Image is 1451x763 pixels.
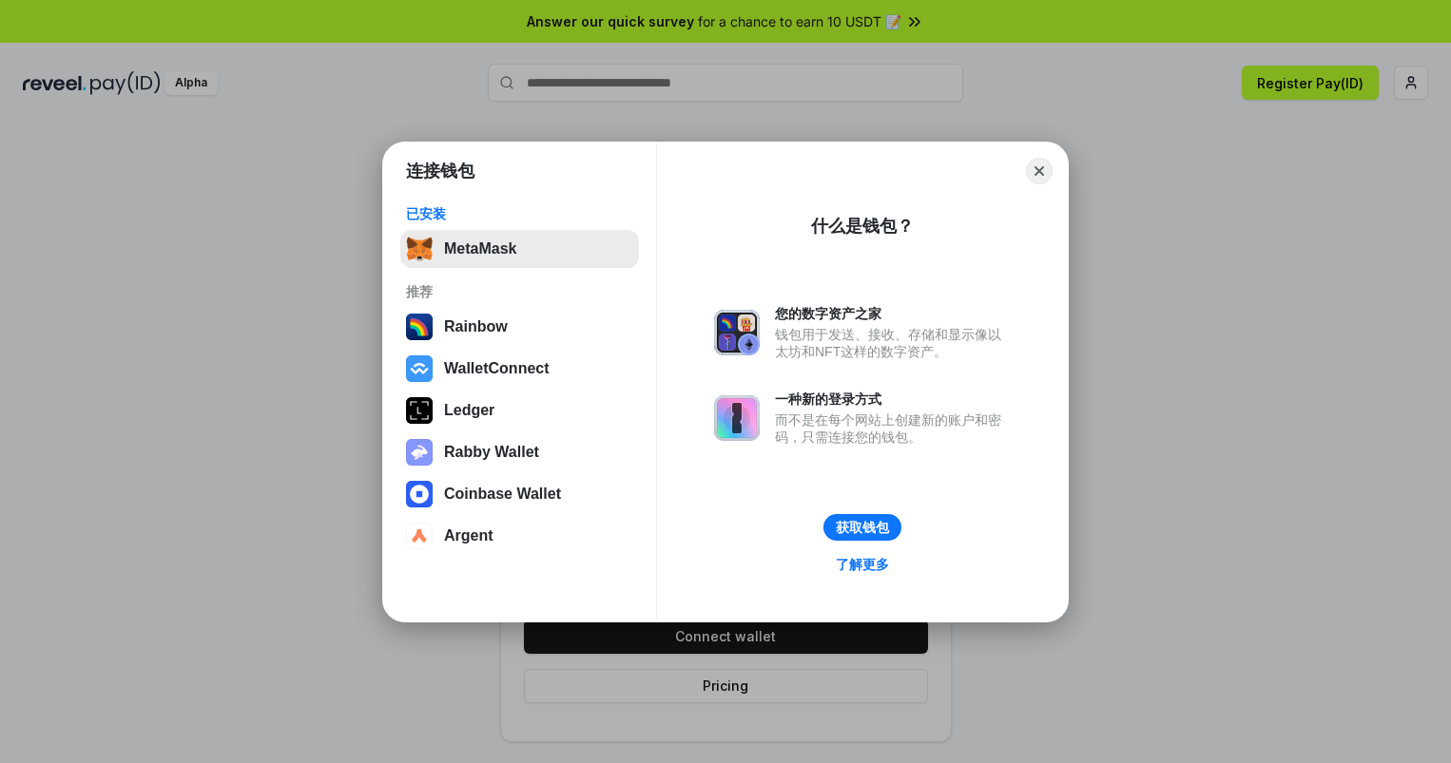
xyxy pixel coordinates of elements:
div: 已安装 [406,205,633,222]
button: Ledger [400,391,639,429]
button: Coinbase Wallet [400,475,639,513]
button: WalletConnect [400,350,639,388]
div: 了解更多 [836,556,889,573]
a: 了解更多 [824,552,900,577]
div: 一种新的登录方式 [775,391,1011,408]
div: Ledger [444,402,494,419]
div: 您的数字资产之家 [775,305,1011,322]
img: svg+xml,%3Csvg%20fill%3D%22none%22%20height%3D%2233%22%20viewBox%3D%220%200%2035%2033%22%20width%... [406,236,433,262]
img: svg+xml,%3Csvg%20width%3D%2228%22%20height%3D%2228%22%20viewBox%3D%220%200%2028%2028%22%20fill%3D... [406,355,433,382]
div: Argent [444,527,493,544]
img: svg+xml,%3Csvg%20width%3D%2228%22%20height%3D%2228%22%20viewBox%3D%220%200%2028%2028%22%20fill%3D... [406,523,433,549]
h1: 连接钱包 [406,160,474,182]
div: 钱包用于发送、接收、存储和显示像以太坊和NFT这样的数字资产。 [775,326,1011,360]
div: 推荐 [406,283,633,300]
button: 获取钱包 [823,514,901,541]
button: Rabby Wallet [400,433,639,471]
img: svg+xml,%3Csvg%20xmlns%3D%22http%3A%2F%2Fwww.w3.org%2F2000%2Fsvg%22%20fill%3D%22none%22%20viewBox... [406,439,433,466]
button: MetaMask [400,230,639,268]
img: svg+xml,%3Csvg%20width%3D%22120%22%20height%3D%22120%22%20viewBox%3D%220%200%20120%20120%22%20fil... [406,314,433,340]
div: 获取钱包 [836,519,889,536]
button: Argent [400,517,639,555]
div: Rainbow [444,318,508,335]
div: MetaMask [444,240,516,258]
img: svg+xml,%3Csvg%20xmlns%3D%22http%3A%2F%2Fwww.w3.org%2F2000%2Fsvg%22%20fill%3D%22none%22%20viewBox... [714,310,760,355]
div: WalletConnect [444,360,550,377]
button: Close [1026,158,1053,184]
img: svg+xml,%3Csvg%20xmlns%3D%22http%3A%2F%2Fwww.w3.org%2F2000%2Fsvg%22%20width%3D%2228%22%20height%3... [406,397,433,424]
img: svg+xml,%3Csvg%20width%3D%2228%22%20height%3D%2228%22%20viewBox%3D%220%200%2028%2028%22%20fill%3D... [406,481,433,507]
div: Coinbase Wallet [444,486,561,503]
div: 什么是钱包？ [811,215,914,238]
div: Rabby Wallet [444,444,539,461]
div: 而不是在每个网站上创建新的账户和密码，只需连接您的钱包。 [775,411,1011,446]
img: svg+xml,%3Csvg%20xmlns%3D%22http%3A%2F%2Fwww.w3.org%2F2000%2Fsvg%22%20fill%3D%22none%22%20viewBox... [714,395,760,441]
button: Rainbow [400,308,639,346]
